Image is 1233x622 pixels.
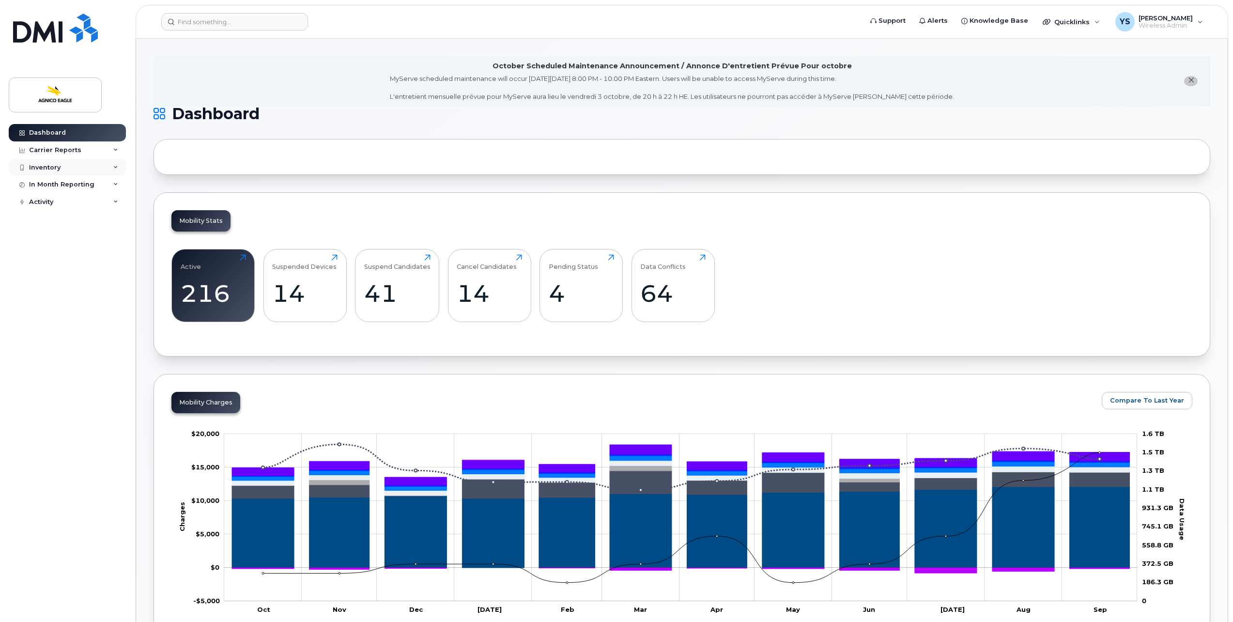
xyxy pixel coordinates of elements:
[1142,522,1173,530] tspan: 745.1 GB
[1142,541,1173,549] tspan: 558.8 GB
[390,74,954,101] div: MyServe scheduled maintenance will occur [DATE][DATE] 8:00 PM - 10:00 PM Eastern. Users will be u...
[193,597,220,605] g: $0
[272,254,337,270] div: Suspended Devices
[364,279,431,308] div: 41
[1142,448,1164,456] tspan: 1.5 TB
[1142,597,1146,605] tspan: 0
[232,487,1129,568] g: Rate Plan
[549,279,614,308] div: 4
[172,107,260,121] span: Dashboard
[191,430,219,437] g: $0
[549,254,598,270] div: Pending Status
[272,254,338,316] a: Suspended Devices14
[191,463,219,471] g: $0
[863,606,876,613] tspan: Jun
[493,61,852,71] div: October Scheduled Maintenance Announcement / Annonce D'entretient Prévue Pour octobre
[941,606,965,613] tspan: [DATE]
[634,606,647,613] tspan: Mar
[1102,392,1192,409] button: Compare To Last Year
[478,606,502,613] tspan: [DATE]
[561,606,574,613] tspan: Feb
[457,254,522,316] a: Cancel Candidates14
[1142,430,1164,437] tspan: 1.6 TB
[1142,578,1173,586] tspan: 186.3 GB
[457,279,522,308] div: 14
[333,606,346,613] tspan: Nov
[1094,606,1107,613] tspan: Sep
[193,597,220,605] tspan: -$5,000
[211,563,219,571] tspan: $0
[191,463,219,471] tspan: $15,000
[178,502,186,531] tspan: Charges
[1142,560,1173,567] tspan: 372.5 GB
[1142,485,1164,493] tspan: 1.1 TB
[181,254,201,270] div: Active
[191,497,219,504] tspan: $10,000
[364,254,431,270] div: Suspend Candidates
[640,254,686,270] div: Data Conflicts
[786,606,801,613] tspan: May
[409,606,423,613] tspan: Dec
[196,530,219,538] tspan: $5,000
[191,497,219,504] g: $0
[191,430,219,437] tspan: $20,000
[549,254,614,316] a: Pending Status4
[1016,606,1031,613] tspan: Aug
[1142,466,1164,474] tspan: 1.3 TB
[1110,396,1184,405] span: Compare To Last Year
[640,254,706,316] a: Data Conflicts64
[457,254,517,270] div: Cancel Candidates
[196,530,219,538] g: $0
[232,471,1129,498] g: Roaming
[1184,76,1198,86] button: close notification
[181,254,246,316] a: Active216
[1142,504,1173,512] tspan: 931.3 GB
[640,279,706,308] div: 64
[257,606,270,613] tspan: Oct
[1179,498,1187,540] tspan: Data Usage
[181,279,246,308] div: 216
[364,254,431,316] a: Suspend Candidates41
[272,279,338,308] div: 14
[710,606,724,613] tspan: Apr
